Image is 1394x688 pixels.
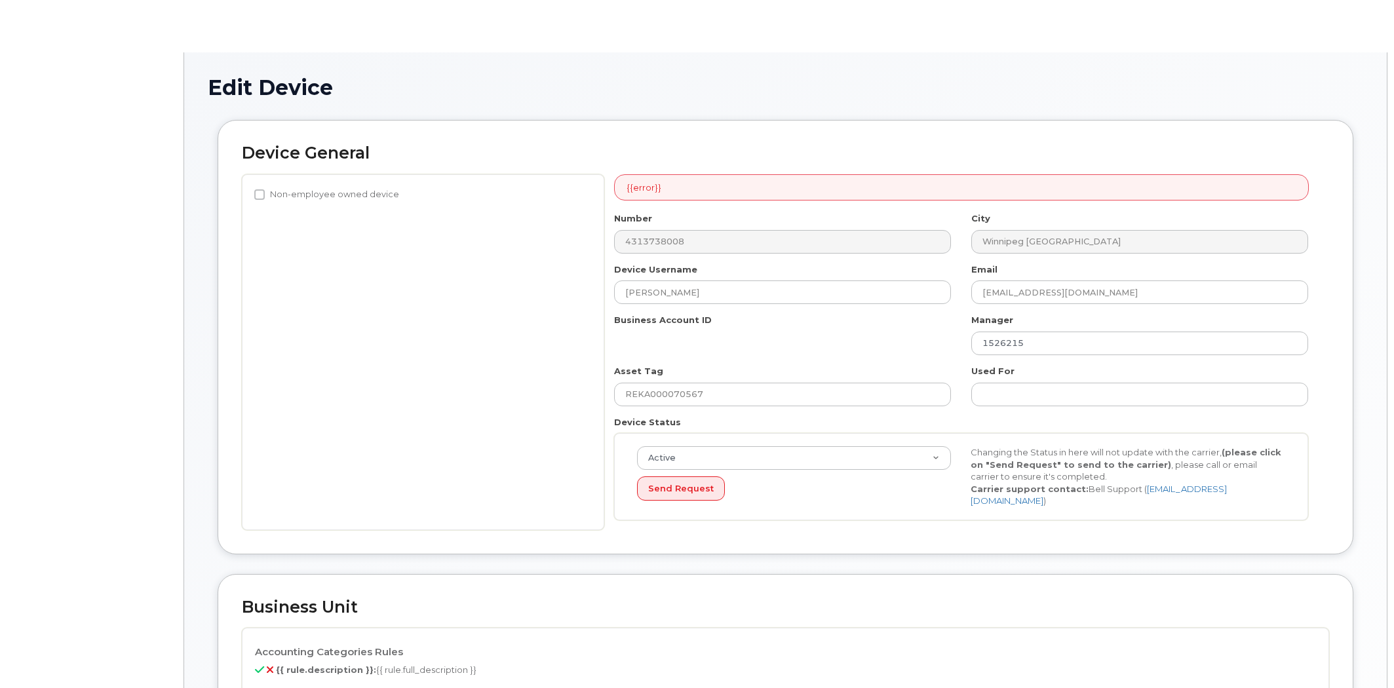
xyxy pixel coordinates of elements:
[254,187,399,202] label: Non-employee owned device
[971,314,1013,326] label: Manager
[276,664,376,675] b: {{ rule.description }}:
[971,484,1227,506] a: [EMAIL_ADDRESS][DOMAIN_NAME]
[254,189,265,200] input: Non-employee owned device
[614,212,652,225] label: Number
[961,446,1294,507] div: Changing the Status in here will not update with the carrier, , please call or email carrier to e...
[208,76,1363,99] h1: Edit Device
[971,447,1281,470] strong: (please click on "Send Request" to send to the carrier)
[614,416,681,429] label: Device Status
[971,484,1089,494] strong: Carrier support contact:
[971,212,990,225] label: City
[614,174,1309,201] div: {{error}}
[971,263,997,276] label: Email
[255,664,1316,676] p: {{ rule.full_description }}
[614,314,712,326] label: Business Account ID
[637,476,725,501] button: Send Request
[971,332,1308,355] input: Select manager
[614,365,663,377] label: Asset Tag
[255,647,1316,658] h4: Accounting Categories Rules
[242,144,1329,162] h2: Device General
[971,365,1015,377] label: Used For
[614,263,697,276] label: Device Username
[242,598,1329,617] h2: Business Unit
